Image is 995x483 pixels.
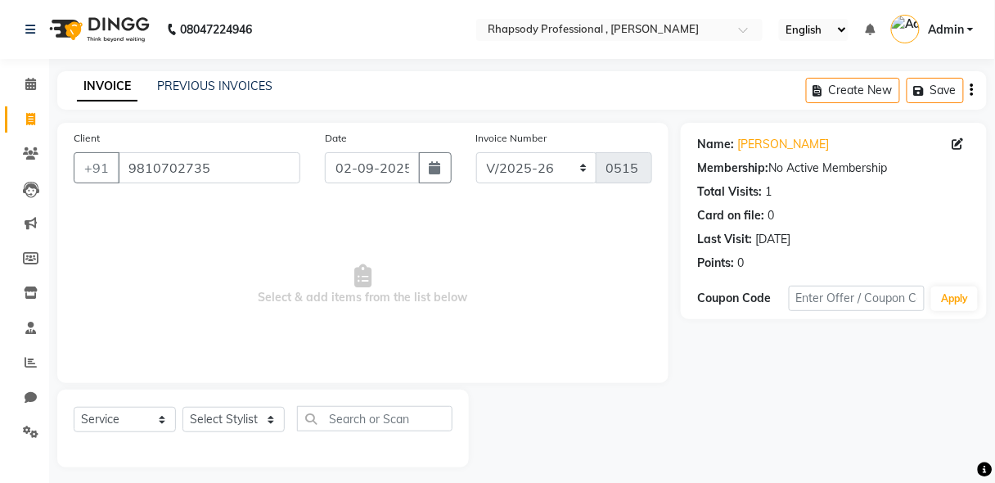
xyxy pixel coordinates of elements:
[765,183,772,201] div: 1
[74,203,652,367] span: Select & add items from the list below
[697,136,734,153] div: Name:
[42,7,154,52] img: logo
[74,152,119,183] button: +91
[297,406,452,431] input: Search or Scan
[891,15,920,43] img: Admin
[118,152,300,183] input: Search by Name/Mobile/Email/Code
[789,286,925,311] input: Enter Offer / Coupon Code
[697,160,768,177] div: Membership:
[755,231,790,248] div: [DATE]
[697,183,762,201] div: Total Visits:
[325,131,347,146] label: Date
[157,79,272,93] a: PREVIOUS INVOICES
[768,207,774,224] div: 0
[737,136,829,153] a: [PERSON_NAME]
[931,287,978,311] button: Apply
[74,131,100,146] label: Client
[697,207,764,224] div: Card on file:
[476,131,547,146] label: Invoice Number
[697,290,788,307] div: Coupon Code
[697,255,734,272] div: Points:
[928,21,964,38] span: Admin
[697,231,752,248] div: Last Visit:
[180,7,252,52] b: 08047224946
[806,78,900,103] button: Create New
[907,78,964,103] button: Save
[737,255,744,272] div: 0
[77,72,137,102] a: INVOICE
[697,160,970,177] div: No Active Membership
